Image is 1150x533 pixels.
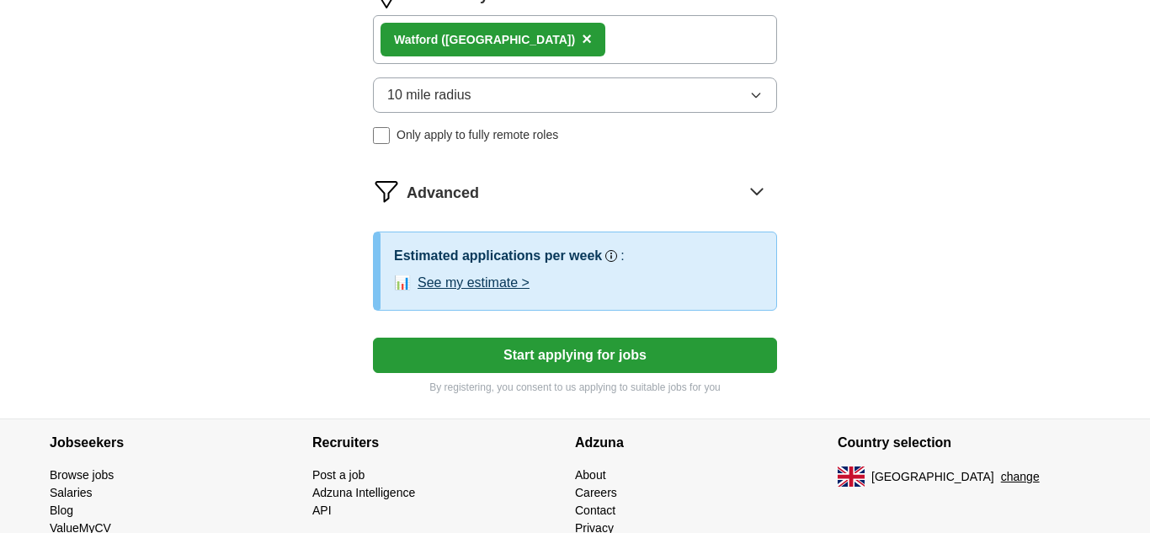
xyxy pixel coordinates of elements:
span: [GEOGRAPHIC_DATA] [871,468,994,486]
a: Browse jobs [50,468,114,482]
a: Contact [575,504,615,517]
button: × [582,27,592,52]
img: filter [373,178,400,205]
span: Only apply to fully remote roles [397,126,558,144]
h4: Country selection [838,419,1100,466]
a: Post a job [312,468,365,482]
button: change [1001,468,1040,486]
a: Adzuna Intelligence [312,486,415,499]
h3: Estimated applications per week [394,246,602,266]
div: Watford ([GEOGRAPHIC_DATA]) [394,31,575,49]
button: Start applying for jobs [373,338,777,373]
button: See my estimate > [418,273,530,293]
span: Advanced [407,182,479,205]
a: Salaries [50,486,93,499]
a: API [312,504,332,517]
p: By registering, you consent to us applying to suitable jobs for you [373,380,777,395]
img: UK flag [838,466,865,487]
a: Careers [575,486,617,499]
span: × [582,29,592,48]
button: 10 mile radius [373,77,777,113]
span: 📊 [394,273,411,293]
a: About [575,468,606,482]
a: Blog [50,504,73,517]
input: Only apply to fully remote roles [373,127,390,144]
span: 10 mile radius [387,85,471,105]
h3: : [620,246,624,266]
